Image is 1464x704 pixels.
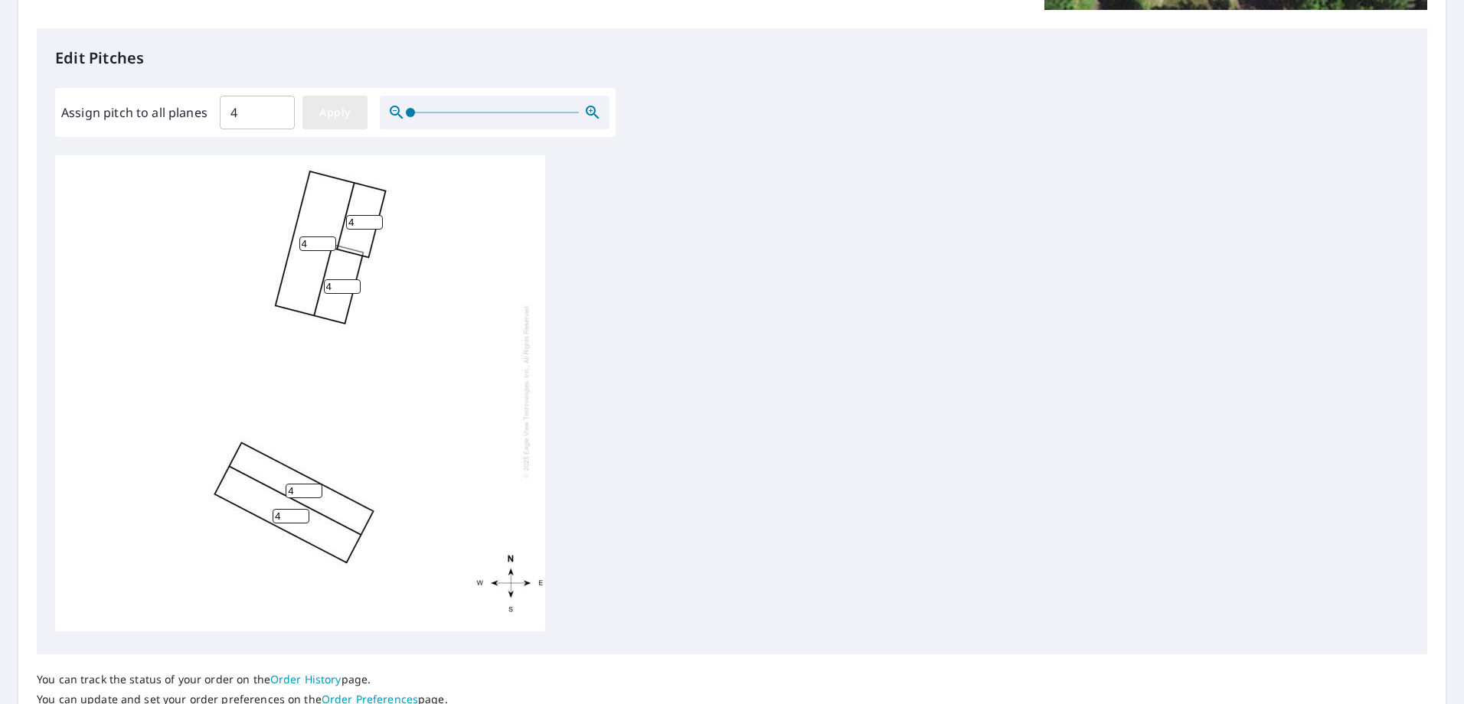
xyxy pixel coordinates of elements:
[315,103,355,122] span: Apply
[55,47,1409,70] p: Edit Pitches
[270,672,341,686] a: Order History
[37,673,448,686] p: You can track the status of your order on the page.
[220,91,295,134] input: 00.0
[302,96,368,129] button: Apply
[61,103,208,122] label: Assign pitch to all planes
